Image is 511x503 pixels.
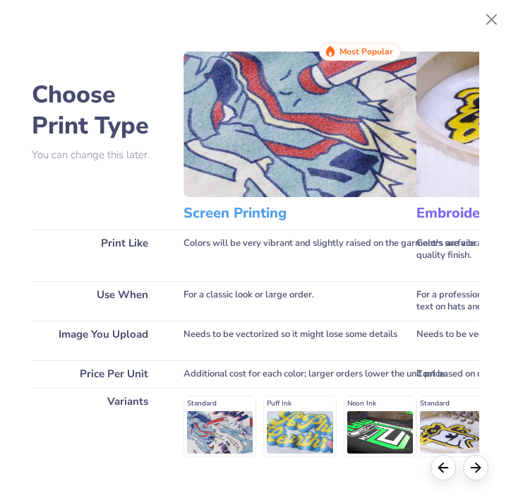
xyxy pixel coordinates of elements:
div: Image You Upload [32,321,162,360]
div: Print Like [32,230,162,281]
span: Most Popular [339,47,393,57]
button: Close [479,6,505,33]
h2: Choose Print Type [32,79,162,141]
div: Price Per Unit [32,360,162,388]
div: Variants [32,388,162,465]
div: Use When [32,281,162,321]
p: You can change this later. [32,149,162,161]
